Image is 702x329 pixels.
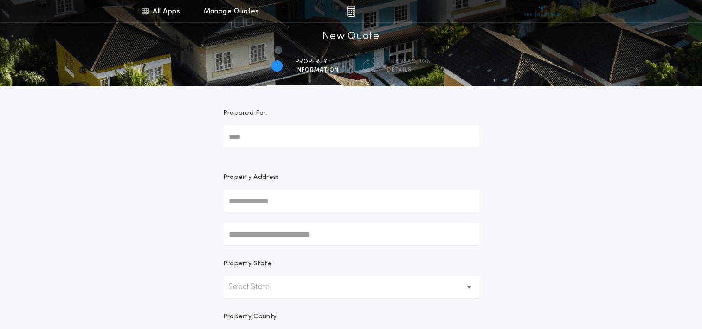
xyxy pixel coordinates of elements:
[322,29,379,44] h1: New Quote
[524,7,559,16] img: vs-icon
[223,125,479,148] input: Prepared For
[276,62,278,70] h2: 1
[229,282,284,293] p: Select State
[367,62,370,70] h2: 2
[223,276,479,298] button: Select State
[223,173,479,182] p: Property Address
[347,6,355,17] img: img
[387,58,431,66] span: Transaction
[223,312,277,322] p: Property County
[296,58,339,66] span: Property
[223,109,266,118] p: Prepared For
[296,66,339,74] span: information
[387,66,431,74] span: details
[223,259,272,269] p: Property State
